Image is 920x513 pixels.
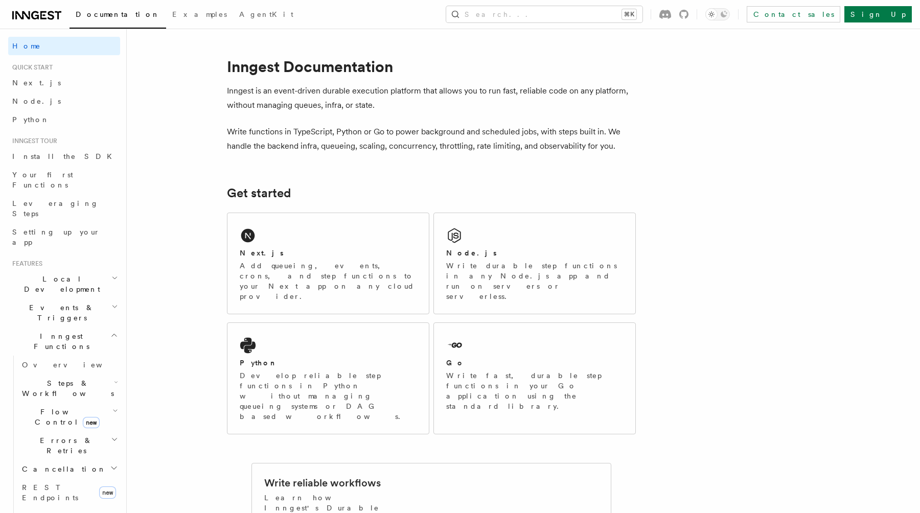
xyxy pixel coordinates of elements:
span: Inngest tour [8,137,57,145]
a: REST Endpointsnew [18,478,120,507]
a: Get started [227,186,291,200]
button: Events & Triggers [8,298,120,327]
h2: Next.js [240,248,284,258]
span: Quick start [8,63,53,72]
button: Flow Controlnew [18,403,120,431]
a: Setting up your app [8,223,120,251]
h2: Python [240,358,278,368]
a: GoWrite fast, durable step functions in your Go application using the standard library. [433,322,636,434]
button: Errors & Retries [18,431,120,460]
button: Toggle dark mode [705,8,730,20]
a: Node.js [8,92,120,110]
a: Documentation [70,3,166,29]
span: Flow Control [18,407,112,427]
button: Inngest Functions [8,327,120,356]
a: Install the SDK [8,147,120,166]
button: Search...⌘K [446,6,642,22]
span: Examples [172,10,227,18]
a: Leveraging Steps [8,194,120,223]
span: Install the SDK [12,152,118,160]
a: AgentKit [233,3,300,28]
span: Leveraging Steps [12,199,99,218]
span: AgentKit [239,10,293,18]
span: Setting up your app [12,228,100,246]
a: Sign Up [844,6,912,22]
kbd: ⌘K [622,9,636,19]
h2: Node.js [446,248,497,258]
h2: Write reliable workflows [264,476,381,490]
h2: Go [446,358,465,368]
span: Cancellation [18,464,106,474]
a: Next.js [8,74,120,92]
span: Local Development [8,274,111,294]
a: Examples [166,3,233,28]
p: Write fast, durable step functions in your Go application using the standard library. [446,370,623,411]
a: Your first Functions [8,166,120,194]
a: PythonDevelop reliable step functions in Python without managing queueing systems or DAG based wo... [227,322,429,434]
span: Documentation [76,10,160,18]
span: Inngest Functions [8,331,110,352]
a: Overview [18,356,120,374]
a: Next.jsAdd queueing, events, crons, and step functions to your Next app on any cloud provider. [227,213,429,314]
a: Node.jsWrite durable step functions in any Node.js app and run on servers or serverless. [433,213,636,314]
span: new [99,486,116,499]
button: Local Development [8,270,120,298]
span: REST Endpoints [22,483,78,502]
span: Home [12,41,41,51]
p: Write durable step functions in any Node.js app and run on servers or serverless. [446,261,623,301]
a: Contact sales [747,6,840,22]
span: Your first Functions [12,171,73,189]
button: Steps & Workflows [18,374,120,403]
span: Next.js [12,79,61,87]
a: Home [8,37,120,55]
span: Overview [22,361,127,369]
span: Steps & Workflows [18,378,114,399]
span: Python [12,115,50,124]
a: Python [8,110,120,129]
h1: Inngest Documentation [227,57,636,76]
span: Node.js [12,97,61,105]
span: Features [8,260,42,268]
p: Add queueing, events, crons, and step functions to your Next app on any cloud provider. [240,261,417,301]
span: new [83,417,100,428]
p: Inngest is an event-driven durable execution platform that allows you to run fast, reliable code ... [227,84,636,112]
span: Errors & Retries [18,435,111,456]
span: Events & Triggers [8,302,111,323]
p: Develop reliable step functions in Python without managing queueing systems or DAG based workflows. [240,370,417,422]
p: Write functions in TypeScript, Python or Go to power background and scheduled jobs, with steps bu... [227,125,636,153]
button: Cancellation [18,460,120,478]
